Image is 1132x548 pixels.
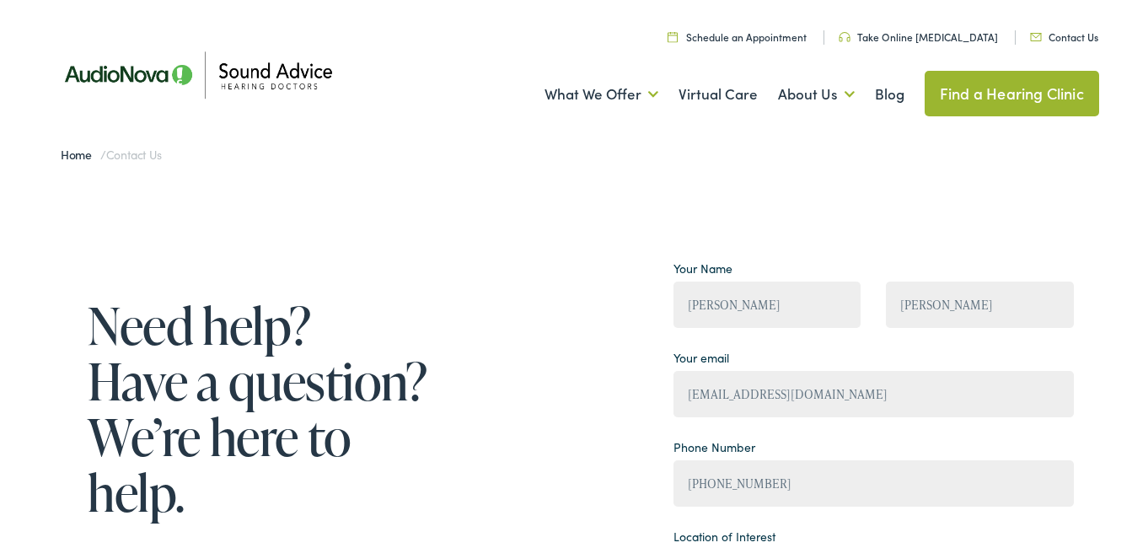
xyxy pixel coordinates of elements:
span: / [61,142,162,159]
label: Location of Interest [673,524,775,542]
label: Your email [673,346,729,363]
label: Your Name [673,256,732,274]
a: Contact Us [1030,26,1098,40]
span: Contact Us [106,142,162,159]
a: What We Offer [545,60,658,122]
input: Last Name [886,278,1074,325]
a: Find a Hearing Clinic [925,67,1099,113]
a: About Us [778,60,855,122]
input: (XXX) XXX - XXXX [673,457,1075,503]
input: example@gmail.com [673,368,1075,414]
a: Virtual Care [679,60,758,122]
label: Phone Number [673,435,755,453]
h1: Need help? Have a question? We’re here to help. [88,294,433,517]
a: Blog [875,60,904,122]
img: Calendar icon in a unique green color, symbolizing scheduling or date-related features. [668,28,678,39]
img: Icon representing mail communication in a unique green color, indicative of contact or communicat... [1030,30,1042,38]
a: Home [61,142,100,159]
img: Headphone icon in a unique green color, suggesting audio-related services or features. [839,29,850,39]
input: First Name [673,278,861,325]
a: Take Online [MEDICAL_DATA] [839,26,998,40]
a: Schedule an Appointment [668,26,807,40]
